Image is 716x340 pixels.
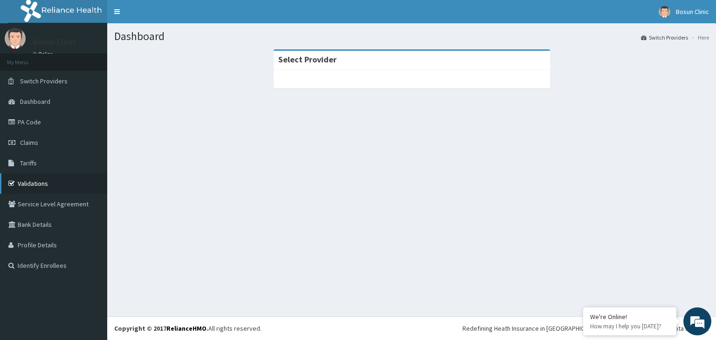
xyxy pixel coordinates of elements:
[5,28,26,49] img: User Image
[689,34,709,41] li: Here
[641,34,688,41] a: Switch Providers
[20,77,68,85] span: Switch Providers
[590,322,669,330] p: How may I help you today?
[20,138,38,147] span: Claims
[5,235,178,267] textarea: Type your message and hit 'Enter'
[48,52,157,64] div: Chat with us now
[54,108,129,202] span: We're online!
[20,97,50,106] span: Dashboard
[33,38,76,46] p: Bosun Clinic
[114,324,208,333] strong: Copyright © 2017 .
[659,6,670,18] img: User Image
[166,324,207,333] a: RelianceHMO
[107,316,716,340] footer: All rights reserved.
[17,47,38,70] img: d_794563401_company_1708531726252_794563401
[278,54,337,65] strong: Select Provider
[462,324,709,333] div: Redefining Heath Insurance in [GEOGRAPHIC_DATA] using Telemedicine and Data Science!
[590,313,669,321] div: We're Online!
[676,7,709,16] span: Bosun Clinic
[20,159,37,167] span: Tariffs
[33,51,55,57] a: Online
[114,30,709,42] h1: Dashboard
[153,5,175,27] div: Minimize live chat window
